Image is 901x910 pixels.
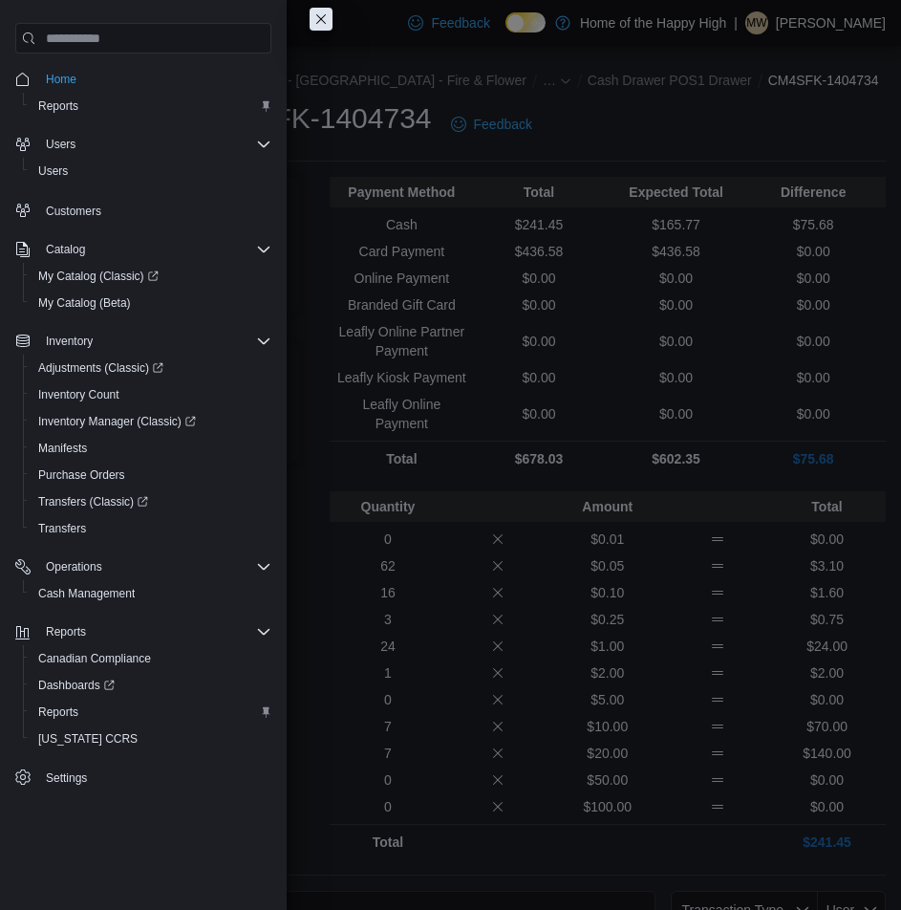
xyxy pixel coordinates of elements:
button: Home [8,65,279,93]
span: Inventory Count [38,387,119,402]
a: My Catalog (Classic) [23,263,279,290]
span: Manifests [38,441,87,456]
span: Customers [38,198,271,222]
button: Inventory [8,328,279,355]
span: Reports [46,624,86,639]
a: Transfers [31,517,94,540]
a: Settings [38,767,95,790]
a: Transfers (Classic) [31,490,156,513]
span: Inventory [46,334,93,349]
a: My Catalog (Classic) [31,265,166,288]
span: Inventory Count [31,383,271,406]
button: Reports [23,93,279,119]
span: Reports [38,98,78,114]
span: Reports [38,620,271,643]
span: Cash Management [31,582,271,605]
span: Users [31,160,271,183]
span: Transfers (Classic) [31,490,271,513]
span: Transfers [38,521,86,536]
a: Reports [31,701,86,724]
button: Manifests [23,435,279,462]
button: Customers [8,196,279,224]
span: Users [38,133,271,156]
button: Transfers [23,515,279,542]
span: Catalog [38,238,271,261]
span: My Catalog (Beta) [38,295,131,311]
button: Catalog [38,238,93,261]
span: Washington CCRS [31,727,271,750]
a: My Catalog (Beta) [31,292,139,314]
span: Adjustments (Classic) [38,360,163,376]
a: Manifests [31,437,95,460]
a: Adjustments (Classic) [23,355,279,381]
nav: Complex example [15,57,271,795]
button: Operations [8,553,279,580]
a: Home [38,68,84,91]
span: Catalog [46,242,85,257]
a: Customers [38,200,109,223]
a: Inventory Manager (Classic) [23,408,279,435]
span: Operations [38,555,271,578]
button: Purchase Orders [23,462,279,488]
a: [US_STATE] CCRS [31,727,145,750]
span: Dashboards [31,674,271,697]
a: Purchase Orders [31,464,133,487]
span: Settings [46,770,87,786]
a: Inventory Manager (Classic) [31,410,204,433]
span: Transfers (Classic) [38,494,148,509]
button: Reports [38,620,94,643]
span: Operations [46,559,102,574]
button: Users [23,158,279,184]
span: [US_STATE] CCRS [38,731,138,747]
span: Inventory Manager (Classic) [38,414,196,429]
button: Catalog [8,236,279,263]
span: Reports [38,704,78,720]
a: Inventory Count [31,383,127,406]
span: Inventory Manager (Classic) [31,410,271,433]
button: [US_STATE] CCRS [23,726,279,752]
span: Home [38,67,271,91]
a: Dashboards [31,674,122,697]
button: Inventory Count [23,381,279,408]
button: Users [38,133,83,156]
button: Reports [23,699,279,726]
button: Close this dialog [310,8,333,31]
button: Reports [8,618,279,645]
span: Dashboards [38,678,115,693]
a: Adjustments (Classic) [31,357,171,379]
span: Adjustments (Classic) [31,357,271,379]
span: Canadian Compliance [31,647,271,670]
span: Reports [31,701,271,724]
a: Dashboards [23,672,279,699]
span: Purchase Orders [38,467,125,483]
span: My Catalog (Classic) [31,265,271,288]
button: Inventory [38,330,100,353]
button: Users [8,131,279,158]
span: Reports [31,95,271,118]
button: Settings [8,764,279,791]
span: Canadian Compliance [38,651,151,666]
a: Users [31,160,75,183]
span: My Catalog (Beta) [31,292,271,314]
span: Purchase Orders [31,464,271,487]
span: Users [38,163,68,179]
span: Users [46,137,75,152]
span: Home [46,72,76,87]
span: Settings [38,766,271,790]
a: Reports [31,95,86,118]
a: Canadian Compliance [31,647,159,670]
button: Operations [38,555,110,578]
a: Cash Management [31,582,142,605]
span: Customers [46,204,101,219]
span: Cash Management [38,586,135,601]
button: Canadian Compliance [23,645,279,672]
span: Inventory [38,330,271,353]
button: My Catalog (Beta) [23,290,279,316]
span: Manifests [31,437,271,460]
a: Transfers (Classic) [23,488,279,515]
span: My Catalog (Classic) [38,269,159,284]
button: Cash Management [23,580,279,607]
span: Transfers [31,517,271,540]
